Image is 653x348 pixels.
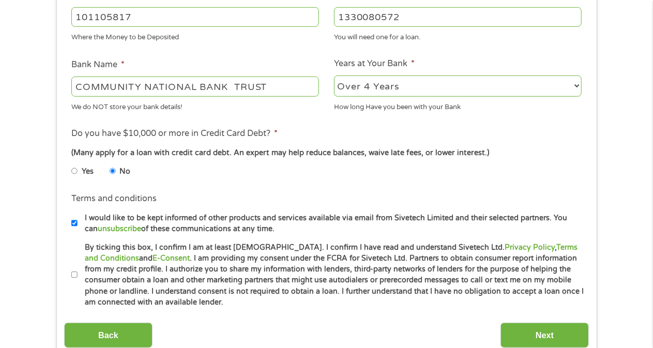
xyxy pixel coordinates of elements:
label: Do you have $10,000 or more in Credit Card Debt? [71,128,278,139]
label: Bank Name [71,59,125,70]
label: Years at Your Bank [334,58,415,69]
label: No [119,166,130,177]
a: Terms and Conditions [85,243,578,263]
a: E-Consent [153,254,190,263]
div: Where the Money to be Deposited [71,29,319,43]
label: Terms and conditions [71,193,157,204]
label: Yes [82,166,94,177]
div: (Many apply for a loan with credit card debt. An expert may help reduce balances, waive late fees... [71,147,581,159]
label: I would like to be kept informed of other products and services available via email from Sivetech... [78,213,585,235]
input: Next [500,323,589,348]
input: 263177916 [71,7,319,27]
input: Back [64,323,153,348]
label: By ticking this box, I confirm I am at least [DEMOGRAPHIC_DATA]. I confirm I have read and unders... [78,242,585,308]
a: Privacy Policy [505,243,555,252]
div: How long Have you been with your Bank [334,98,582,112]
a: unsubscribe [98,224,141,233]
div: You will need one for a loan. [334,29,582,43]
input: 345634636 [334,7,582,27]
div: We do NOT store your bank details! [71,98,319,112]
